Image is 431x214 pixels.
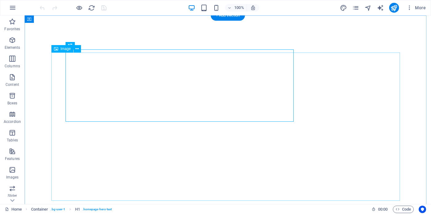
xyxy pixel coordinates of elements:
p: Favorites [4,27,20,31]
button: reload [88,4,95,11]
button: 100% [225,4,247,11]
span: More [406,5,426,11]
button: design [340,4,347,11]
button: Code [393,206,414,213]
button: More [404,3,428,13]
p: Columns [5,64,20,69]
span: Image [61,47,71,51]
div: + Add section [211,10,245,21]
i: AI Writer [377,4,384,11]
button: Click here to leave preview mode and continue editing [75,4,83,11]
p: Slider [8,193,17,198]
p: Tables [7,138,18,143]
h6: 100% [234,4,244,11]
span: . homepage-hero-text [83,206,112,213]
i: Design (Ctrl+Alt+Y) [340,4,347,11]
nav: breadcrumb [31,206,112,213]
i: Publish [390,4,397,11]
i: Reload page [88,4,95,11]
p: Boxes [7,101,18,106]
h6: Session time [372,206,388,213]
i: On resize automatically adjust zoom level to fit chosen device. [250,5,256,10]
p: Images [6,175,19,180]
button: Usercentrics [419,206,426,213]
i: Navigator [365,4,372,11]
p: Features [5,156,20,161]
span: Click to select. Double-click to edit [75,206,80,213]
span: Code [396,206,411,213]
button: pages [352,4,360,11]
button: publish [389,3,399,13]
button: text_generator [377,4,384,11]
p: Accordion [4,119,21,124]
span: . bg-user-1 [50,206,65,213]
button: navigator [365,4,372,11]
p: Elements [5,45,20,50]
span: Click to select. Double-click to edit [31,206,48,213]
p: Content [6,82,19,87]
i: Pages (Ctrl+Alt+S) [352,4,359,11]
span: 00 00 [378,206,388,213]
span: : [382,207,383,212]
a: Click to cancel selection. Double-click to open Pages [5,206,22,213]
